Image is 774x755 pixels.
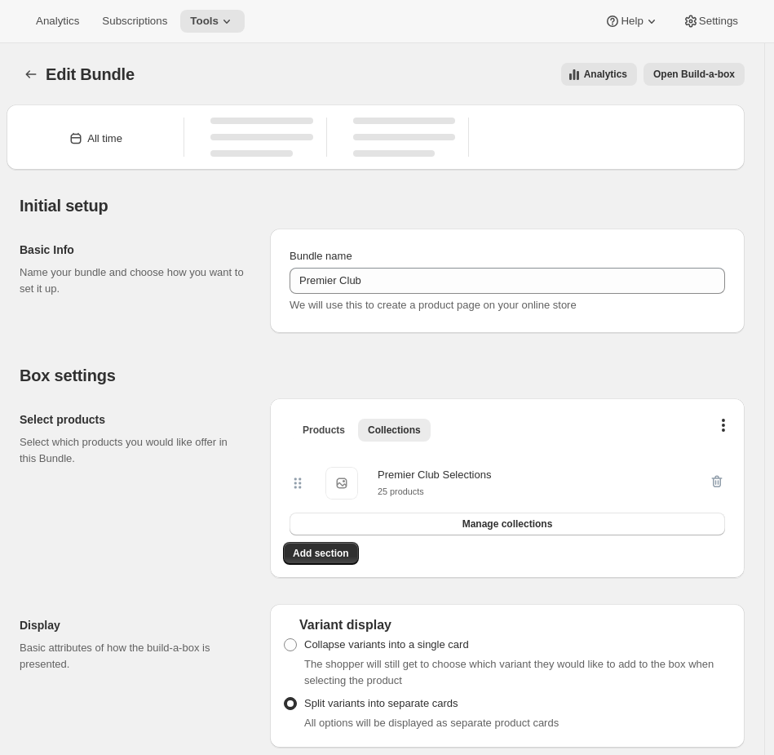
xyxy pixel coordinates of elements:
[378,467,491,483] div: Premier Club Selections
[20,63,42,86] button: Bundles
[20,242,244,258] h2: Basic Info
[20,640,244,673] p: Basic attributes of how the build-a-box is presented.
[283,617,732,633] div: Variant display
[304,658,714,686] span: The shopper will still get to choose which variant they would like to add to the box when selecti...
[368,424,421,437] span: Collections
[290,513,725,535] button: Manage collections
[46,65,135,83] span: Edit Bundle
[20,411,244,428] h2: Select products
[283,542,359,565] button: Add section
[92,10,177,33] button: Subscriptions
[36,15,79,28] span: Analytics
[290,250,352,262] span: Bundle name
[673,10,748,33] button: Settings
[653,68,735,81] span: Open Build-a-box
[20,617,244,633] h2: Display
[26,10,89,33] button: Analytics
[595,10,669,33] button: Help
[561,63,637,86] button: View all analytics related to this specific bundles, within certain timeframes
[462,517,553,531] span: Manage collections
[304,638,469,651] span: Collapse variants into a single card
[378,486,424,496] small: 25 products
[20,366,745,385] h2: Box settings
[293,547,349,560] span: Add section
[304,717,559,729] span: All options will be displayed as separate product cards
[20,196,745,215] h2: Initial setup
[699,15,738,28] span: Settings
[290,299,577,311] span: We will use this to create a product page on your online store
[303,424,345,437] span: Products
[304,697,458,709] span: Split variants into separate cards
[102,15,167,28] span: Subscriptions
[644,63,745,86] button: View links to open the build-a-box on the online store
[290,268,725,294] input: ie. Smoothie box
[180,10,245,33] button: Tools
[87,131,122,147] div: All time
[20,434,244,467] p: Select which products you would like offer in this Bundle.
[190,15,219,28] span: Tools
[621,15,643,28] span: Help
[20,264,244,297] p: Name your bundle and choose how you want to set it up.
[584,68,627,81] span: Analytics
